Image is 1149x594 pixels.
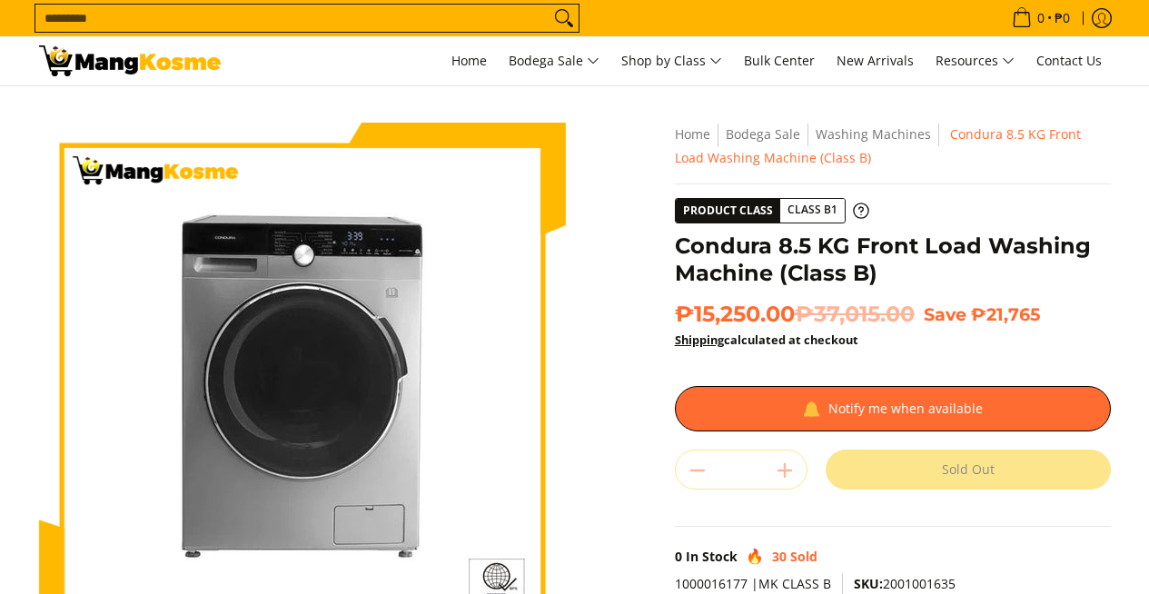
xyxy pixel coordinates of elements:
[451,52,487,69] span: Home
[675,198,869,223] a: Product Class Class B1
[936,50,1015,73] span: Resources
[612,36,731,85] a: Shop by Class
[675,125,710,143] a: Home
[675,575,831,592] span: 1000016177 |MK CLASS B
[971,303,1040,325] span: ₱21,765
[854,575,883,592] span: SKU:
[735,36,824,85] a: Bulk Center
[1052,12,1073,25] span: ₱0
[675,233,1111,287] h1: Condura 8.5 KG Front Load Washing Machine (Class B)
[675,548,682,565] span: 0
[1036,52,1102,69] span: Contact Us
[827,36,923,85] a: New Arrivals
[509,50,599,73] span: Bodega Sale
[924,303,966,325] span: Save
[500,36,609,85] a: Bodega Sale
[926,36,1024,85] a: Resources
[676,199,780,223] span: Product Class
[726,125,800,143] a: Bodega Sale
[675,123,1111,170] nav: Breadcrumbs
[675,332,858,348] strong: calculated at checkout
[1006,8,1075,28] span: •
[550,5,579,32] button: Search
[675,332,724,348] a: Shipping
[675,301,915,328] span: ₱15,250.00
[1035,12,1047,25] span: 0
[790,548,817,565] span: Sold
[816,125,931,143] a: Washing Machines
[675,125,1081,166] span: Condura 8.5 KG Front Load Washing Machine (Class B)
[621,50,722,73] span: Shop by Class
[837,52,914,69] span: New Arrivals
[854,575,956,592] span: 2001001635
[744,52,815,69] span: Bulk Center
[780,199,845,222] span: Class B1
[795,301,915,328] del: ₱37,015.00
[39,45,221,76] img: Condura 8.5 KG Front Load Washing Machine (Class B) | Mang Kosme
[239,36,1111,85] nav: Main Menu
[442,36,496,85] a: Home
[1027,36,1111,85] a: Contact Us
[772,548,787,565] span: 30
[686,548,738,565] span: In Stock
